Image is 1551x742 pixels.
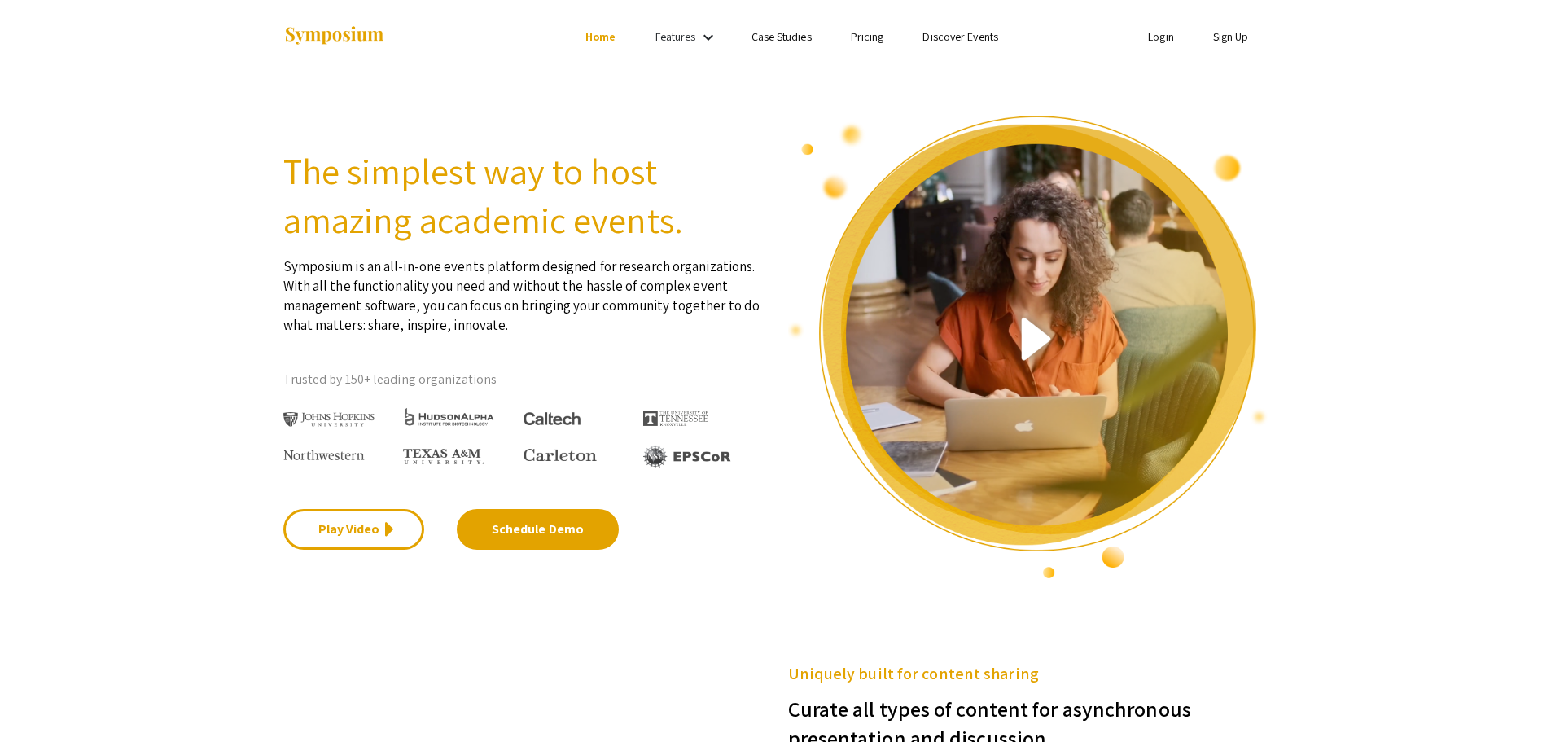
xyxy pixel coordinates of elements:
[457,509,619,550] a: Schedule Demo
[283,450,365,459] img: Northwestern
[1213,29,1249,44] a: Sign Up
[524,412,581,426] img: Caltech
[283,412,375,428] img: Johns Hopkins University
[655,29,696,44] a: Features
[751,29,812,44] a: Case Studies
[524,449,597,462] img: Carleton
[403,449,484,465] img: Texas A&M University
[851,29,884,44] a: Pricing
[643,445,733,468] img: EPSCOR
[283,509,424,550] a: Play Video
[922,29,998,44] a: Discover Events
[1148,29,1174,44] a: Login
[283,244,764,335] p: Symposium is an all-in-one events platform designed for research organizations. With all the func...
[283,147,764,244] h2: The simplest way to host amazing academic events.
[403,407,495,426] img: HudsonAlpha
[788,114,1268,580] img: video overview of Symposium
[585,29,616,44] a: Home
[788,661,1268,686] h5: Uniquely built for content sharing
[283,367,764,392] p: Trusted by 150+ leading organizations
[283,25,385,47] img: Symposium by ForagerOne
[699,28,718,47] mat-icon: Expand Features list
[643,411,708,426] img: The University of Tennessee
